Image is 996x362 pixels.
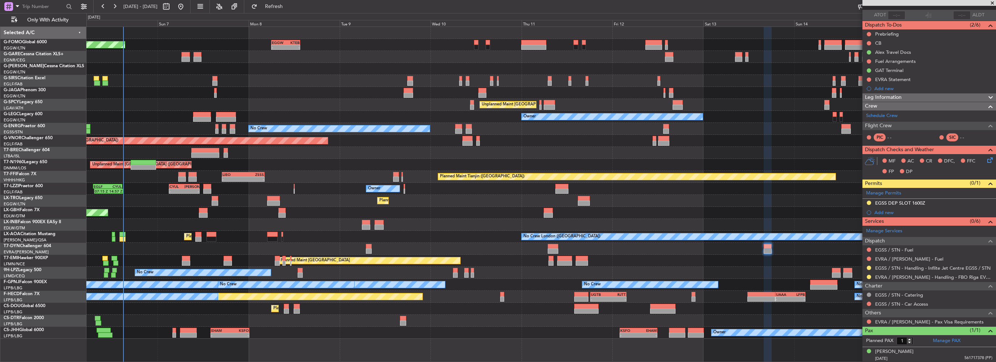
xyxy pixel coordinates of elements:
span: T7-LZZI [4,184,19,188]
a: LFPB/LBG [4,309,23,315]
div: LIEO [223,172,243,177]
div: CYUL [108,184,122,189]
a: T7-DYNChallenger 604 [4,244,51,248]
a: LFPB/LBG [4,297,23,303]
div: EGGW [272,40,286,45]
div: Fuel Arrangements [875,58,916,64]
div: - [791,297,805,301]
div: UAAA [776,292,791,297]
span: F-HECD [4,292,20,296]
div: - [170,189,184,193]
div: Prebriefing [875,31,899,37]
div: No Crew [250,123,267,134]
a: EGGW/LTN [4,69,25,75]
a: EGGW/LTN [4,117,25,123]
span: G-GARE [4,52,20,56]
div: CYUL [170,184,184,189]
a: EDLW/DTM [4,213,25,219]
span: G-SIRS [4,76,17,80]
a: Manage Permits [866,190,901,197]
span: 561717378 (PP) [964,355,992,361]
a: EGLF/FAB [4,189,23,195]
a: LFPB/LBG [4,321,23,327]
a: LFPB/LBG [4,285,23,291]
div: 07:15 Z [95,189,109,193]
div: PIC [874,133,886,141]
div: - [591,297,608,301]
div: No Crew [220,279,237,290]
a: G-JAGAPhenom 300 [4,88,46,92]
div: Owner [523,111,536,122]
a: CS-DTRFalcon 2000 [4,316,44,320]
div: - [776,297,791,301]
div: CB [875,40,881,46]
div: Sun 14 [794,20,885,27]
span: Crew [865,102,877,110]
a: LFMD/CEQ [4,273,25,279]
div: No Crew [137,267,154,278]
a: EGLF/FAB [4,141,23,147]
a: CS-JHHGlobal 6000 [4,328,44,332]
span: LX-GBH [4,208,20,212]
span: Charter [865,282,882,290]
span: CS-JHH [4,328,19,332]
span: DFC, [944,158,955,165]
div: LFPB [791,292,805,297]
span: G-SPCY [4,100,19,104]
a: G-[PERSON_NAME]Cessna Citation XLS [4,64,84,68]
span: Flight Crew [865,122,892,130]
span: G-LEGC [4,112,19,116]
span: Only With Activity [19,17,77,23]
span: Dispatch Checks and Weather [865,146,934,154]
div: - [230,333,249,337]
span: FP [889,168,894,176]
div: Wed 10 [430,20,522,27]
div: EHAM [638,328,657,333]
div: Sat 13 [703,20,795,27]
span: AC [907,158,914,165]
a: F-GPNJFalcon 900EX [4,280,47,284]
div: KTEB [286,40,299,45]
input: Trip Number [22,1,64,12]
a: 9H-LPZLegacy 500 [4,268,41,272]
div: Planned Maint [GEOGRAPHIC_DATA] ([GEOGRAPHIC_DATA]) [186,231,301,242]
span: LX-AOA [4,232,20,236]
a: G-ENRGPraetor 600 [4,124,45,128]
div: EVRA Statement [875,76,911,83]
a: EGSS / STN - Fuel [875,247,913,253]
div: Planned Maint Dusseldorf [379,195,427,206]
a: LFPB/LBG [4,333,23,339]
a: EGLF/FAB [4,81,23,87]
a: EVRA/[PERSON_NAME] [4,249,49,255]
div: Planned Maint [GEOGRAPHIC_DATA] ([GEOGRAPHIC_DATA]) [273,303,388,314]
div: No Crew [857,291,873,302]
a: EDLW/DTM [4,225,25,231]
a: Manage PAX [933,337,960,345]
div: - - [960,134,976,141]
a: CS-DOUGlobal 6500 [4,304,45,308]
div: EHAM [211,328,230,333]
span: F-GPNJ [4,280,19,284]
div: - [243,177,264,181]
div: ZSSS [243,172,264,177]
div: Tue 9 [340,20,431,27]
span: Others [865,309,881,317]
span: G-JAGA [4,88,20,92]
a: LX-GBHFalcon 7X [4,208,40,212]
a: LFMN/NCE [4,261,25,267]
div: - [638,333,657,337]
span: Leg Information [865,93,902,102]
a: G-LEGCLegacy 600 [4,112,42,116]
a: EGSS / STN - Car Access [875,301,928,307]
span: CR [926,158,932,165]
div: Unplanned Maint [GEOGRAPHIC_DATA] ([PERSON_NAME] Intl) [482,99,599,110]
span: 9H-LPZ [4,268,18,272]
div: Mon 8 [249,20,340,27]
div: Thu 11 [522,20,613,27]
a: Schedule Crew [866,112,898,120]
div: Fri 12 [612,20,703,27]
div: - [223,177,243,181]
span: (1/1) [970,326,980,334]
div: - [620,333,638,337]
a: EVRA / [PERSON_NAME] - Pax Visa Requirements [875,319,984,325]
